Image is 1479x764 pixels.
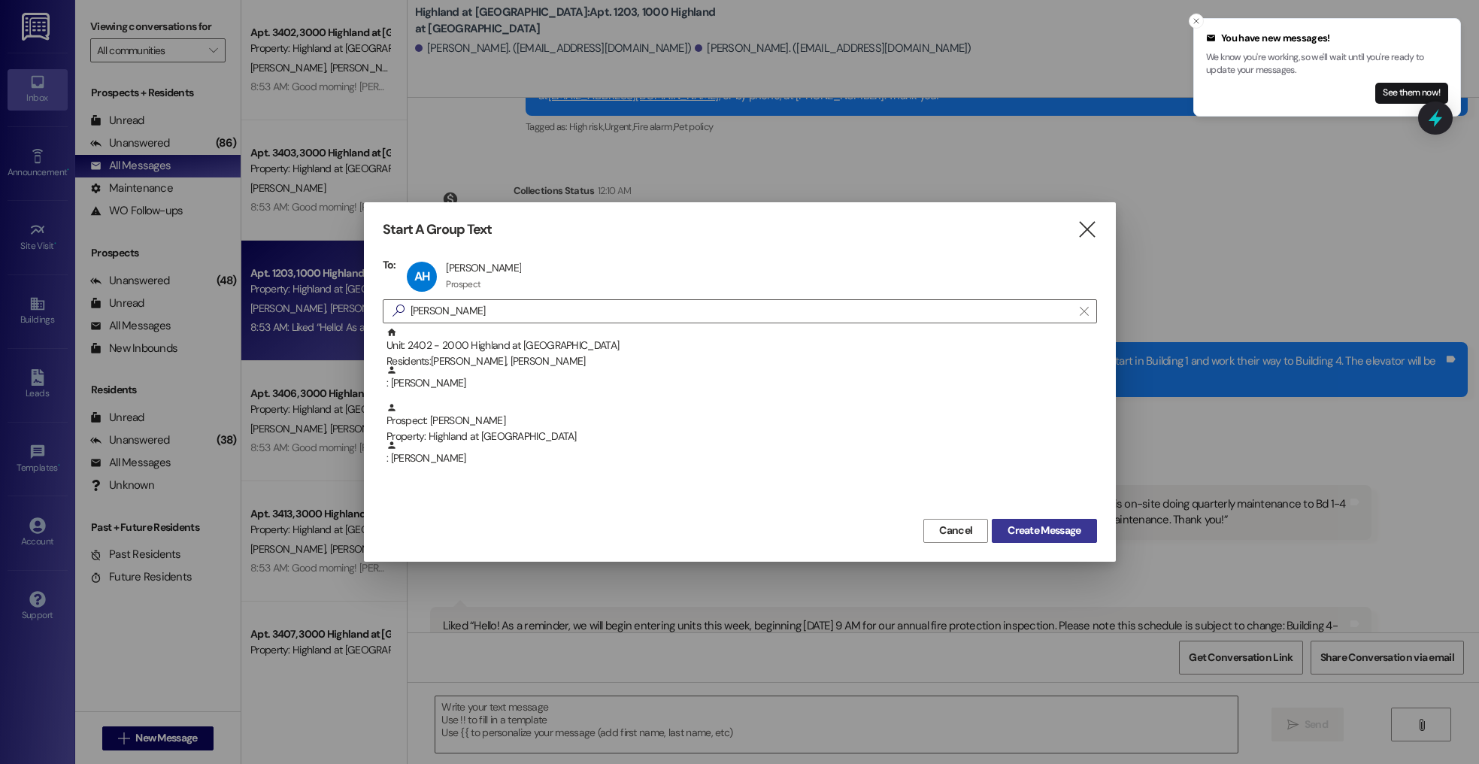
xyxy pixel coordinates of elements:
[383,365,1097,402] div: : [PERSON_NAME]
[1206,31,1448,46] div: You have new messages!
[386,440,1097,466] div: : [PERSON_NAME]
[411,301,1072,322] input: Search for any contact or apartment
[1080,305,1088,317] i: 
[1206,51,1448,77] p: We know you're working, so we'll wait until you're ready to update your messages.
[383,258,396,271] h3: To:
[1189,14,1204,29] button: Close toast
[939,523,972,538] span: Cancel
[414,268,429,284] span: AH
[383,440,1097,477] div: : [PERSON_NAME]
[386,327,1097,370] div: Unit: 2402 - 2000 Highland at [GEOGRAPHIC_DATA]
[383,402,1097,440] div: Prospect: [PERSON_NAME]Property: Highland at [GEOGRAPHIC_DATA]
[386,365,1097,391] div: : [PERSON_NAME]
[992,519,1096,543] button: Create Message
[446,261,521,274] div: [PERSON_NAME]
[1072,300,1096,323] button: Clear text
[383,327,1097,365] div: Unit: 2402 - 2000 Highland at [GEOGRAPHIC_DATA]Residents:[PERSON_NAME], [PERSON_NAME]
[386,429,1097,444] div: Property: Highland at [GEOGRAPHIC_DATA]
[923,519,988,543] button: Cancel
[1077,222,1097,238] i: 
[1008,523,1080,538] span: Create Message
[386,402,1097,445] div: Prospect: [PERSON_NAME]
[383,221,492,238] h3: Start A Group Text
[446,278,480,290] div: Prospect
[386,353,1097,369] div: Residents: [PERSON_NAME], [PERSON_NAME]
[1375,83,1448,104] button: See them now!
[386,303,411,319] i: 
